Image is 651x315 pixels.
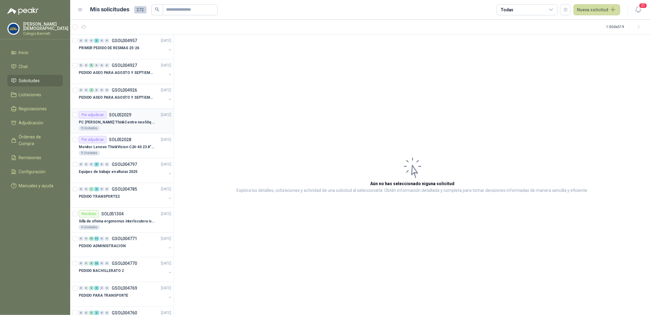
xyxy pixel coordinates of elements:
[89,261,94,266] div: 4
[84,187,89,191] div: 0
[79,161,172,180] a: 0 0 0 3 0 0 GSOL004797[DATE] Equipos de trabajo en alturas 2025
[90,5,129,14] h1: Mis solicitudes
[84,88,89,92] div: 0
[79,187,83,191] div: 0
[112,311,137,315] p: GSOL004760
[79,311,83,315] div: 0
[112,38,137,43] p: GSOL004957
[79,268,124,274] p: PEDIDO BACHILLERATO 2
[105,236,109,241] div: 0
[89,63,94,68] div: 5
[99,162,104,167] div: 0
[89,187,94,191] div: 1
[70,134,174,158] a: Por adjudicarSOL052028[DATE] Monitor Lenovo ThinkVision C24-40 23.8" 3YW9 Unidades
[7,117,63,129] a: Adjudicación
[84,38,89,43] div: 0
[84,236,89,241] div: 0
[99,261,104,266] div: 0
[112,162,137,167] p: GSOL004797
[99,88,104,92] div: 0
[371,180,455,187] h3: Aún no has seleccionado niguna solicitud
[19,168,46,175] span: Configuración
[7,131,63,149] a: Órdenes de Compra
[161,112,171,118] p: [DATE]
[7,89,63,101] a: Licitaciones
[105,187,109,191] div: 0
[99,236,104,241] div: 0
[79,111,107,119] div: Por adjudicar
[79,185,172,205] a: 0 0 1 2 0 0 GSOL004785[DATE] PEDIDO TRANSPORTE2
[94,88,99,92] div: 0
[79,261,83,266] div: 0
[70,208,174,233] a: RecibidoSOL051304[DATE] Silla de oficina ergonomus interlocutora isósceles azul4 Unidades
[23,32,68,35] p: Colegio Bennett
[79,194,120,200] p: PEDIDO TRANSPORTE2
[79,144,155,150] p: Monitor Lenovo ThinkVision C24-40 23.8" 3YW
[105,63,109,68] div: 0
[7,7,38,15] img: Logo peakr
[134,6,146,13] span: 272
[161,261,171,266] p: [DATE]
[79,70,155,76] p: PEDIDO ASEO PARA AGOSTO Y SEPTIEMBRE 2
[161,186,171,192] p: [DATE]
[8,23,19,35] img: Company Logo
[94,187,99,191] div: 2
[7,61,63,72] a: Chat
[89,311,94,315] div: 5
[94,63,99,68] div: 0
[79,284,172,304] a: 0 0 4 3 0 0 GSOL004769[DATE] PEDIDO PARA TRANSPORTE
[109,137,131,142] p: SOL052028
[79,45,139,51] p: PRIMER PEDIDO DE RESMAS 25-26
[109,113,131,117] p: SOL052029
[573,4,620,15] button: Nueva solicitud
[79,86,172,106] a: 0 0 2 0 0 0 GSOL004926[DATE] PEDIDO ASEO PARA AGOSTO Y SEPTIEMBRE
[7,75,63,86] a: Solicitudes
[94,38,99,43] div: 3
[105,88,109,92] div: 0
[237,187,588,194] p: Explora los detalles, cotizaciones y actividad de una solicitud al seleccionarla. Obtén informaci...
[79,62,172,81] a: 0 0 5 0 0 0 GSOL004927[DATE] PEDIDO ASEO PARA AGOSTO Y SEPTIEMBRE 2
[94,162,99,167] div: 3
[70,109,174,134] a: Por adjudicarSOL052029[DATE] PC [PERSON_NAME] ThinkCentre neo50q Gen 4 Core i5 16Gb 512Gb SSD Win...
[79,225,100,230] div: 4 Unidades
[79,260,172,279] a: 0 0 4 10 0 0 GSOL004770[DATE] PEDIDO BACHILLERATO 2
[161,87,171,93] p: [DATE]
[105,286,109,290] div: 0
[99,38,104,43] div: 0
[79,286,83,290] div: 0
[79,243,125,249] p: PEDIDO ADMINISTRACIÓN
[89,88,94,92] div: 2
[79,119,155,125] p: PC [PERSON_NAME] ThinkCentre neo50q Gen 4 Core i5 16Gb 512Gb SSD Win 11 Pro 3YW Con Teclado y Mouse
[84,63,89,68] div: 0
[94,286,99,290] div: 3
[84,162,89,167] div: 0
[161,137,171,143] p: [DATE]
[112,88,137,92] p: GSOL004926
[161,38,171,44] p: [DATE]
[105,311,109,315] div: 0
[112,187,137,191] p: GSOL004785
[161,211,171,217] p: [DATE]
[79,162,83,167] div: 0
[105,162,109,167] div: 0
[101,212,124,216] p: SOL051304
[105,38,109,43] div: 0
[7,166,63,178] a: Configuración
[79,37,172,57] a: 0 0 0 3 0 0 GSOL004957[DATE] PRIMER PEDIDO DE RESMAS 25-26
[639,3,647,9] span: 21
[161,236,171,242] p: [DATE]
[161,162,171,167] p: [DATE]
[19,63,28,70] span: Chat
[112,286,137,290] p: GSOL004769
[7,103,63,115] a: Negociaciones
[84,311,89,315] div: 0
[99,311,104,315] div: 0
[94,311,99,315] div: 2
[79,95,155,101] p: PEDIDO ASEO PARA AGOSTO Y SEPTIEMBRE
[112,261,137,266] p: GSOL004770
[99,63,104,68] div: 0
[89,236,94,241] div: 10
[79,169,137,175] p: Equipos de trabajo en alturas 2025
[79,235,172,255] a: 0 0 10 11 0 0 GSOL004771[DATE] PEDIDO ADMINISTRACIÓN
[112,63,137,68] p: GSOL004927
